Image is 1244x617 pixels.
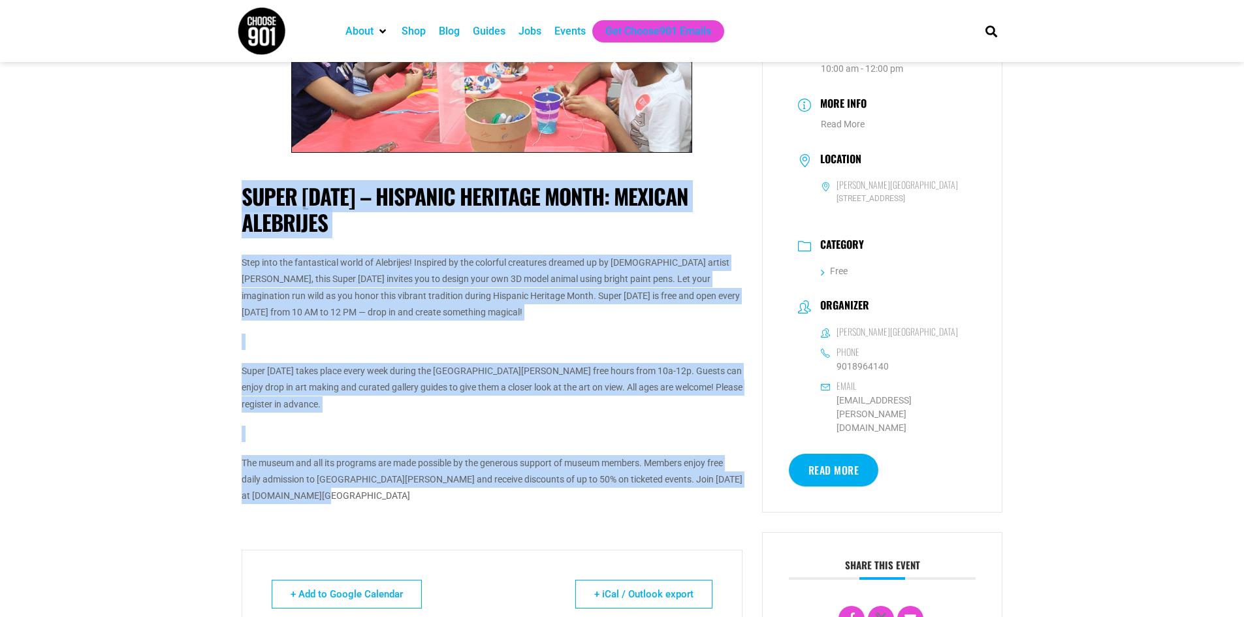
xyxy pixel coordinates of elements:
[837,346,859,358] h6: Phone
[242,455,742,505] p: The museum and all its programs are made possible by the generous support of museum members. Memb...
[821,193,967,205] span: [STREET_ADDRESS]
[605,24,711,39] a: Get Choose901 Emails
[473,24,505,39] a: Guides
[814,153,861,168] h3: Location
[980,20,1002,42] div: Search
[439,24,460,39] a: Blog
[821,394,967,435] a: [EMAIL_ADDRESS][PERSON_NAME][DOMAIN_NAME]
[821,266,848,276] a: Free
[272,580,422,609] a: + Add to Google Calendar
[837,326,958,338] h6: [PERSON_NAME][GEOGRAPHIC_DATA]
[242,255,742,321] p: Step into the fantastical world of Alebrijes! Inspired by the colorful creatures dreamed up by [D...
[554,24,586,39] a: Events
[837,179,958,191] h6: [PERSON_NAME][GEOGRAPHIC_DATA]
[789,454,879,486] a: Read More
[789,559,976,580] h3: Share this event
[821,63,903,74] abbr: 10:00 am - 12:00 pm
[837,380,856,392] h6: Email
[814,95,867,114] h3: More Info
[339,20,963,42] nav: Main nav
[402,24,426,39] a: Shop
[821,360,889,373] a: 9018964140
[814,299,869,315] h3: Organizer
[345,24,374,39] a: About
[814,238,864,254] h3: Category
[518,24,541,39] a: Jobs
[575,580,712,609] a: + iCal / Outlook export
[242,183,742,235] h1: Super [DATE] – Hispanic Heritage Month: Mexican Alebrijes
[242,363,742,413] p: Super [DATE] takes place every week during the [GEOGRAPHIC_DATA][PERSON_NAME] free hours from 10a...
[821,119,865,129] a: Read More
[339,20,395,42] div: About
